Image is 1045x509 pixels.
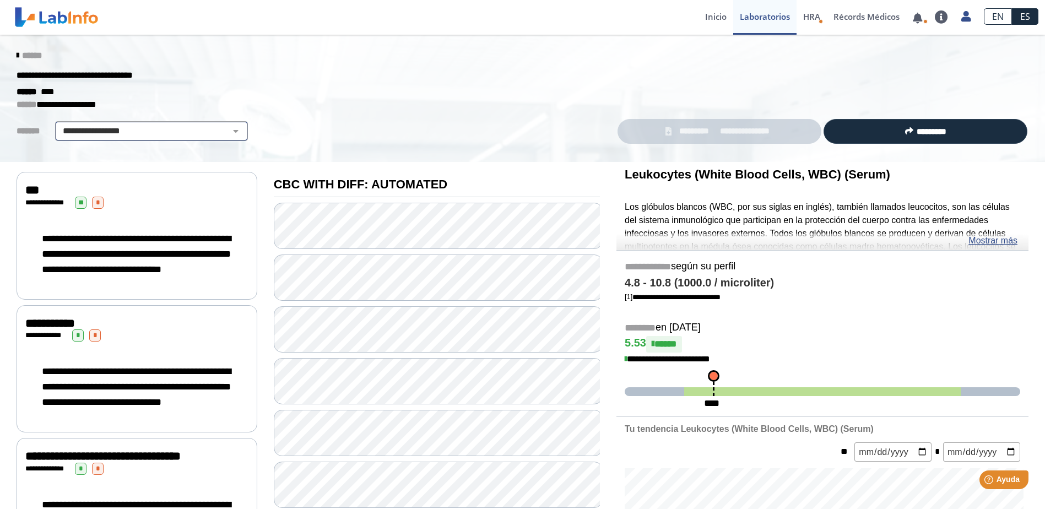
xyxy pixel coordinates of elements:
[854,442,932,462] input: mm/dd/yyyy
[625,424,874,434] b: Tu tendencia Leukocytes (White Blood Cells, WBC) (Serum)
[803,11,820,22] span: HRA
[625,167,890,181] b: Leukocytes (White Blood Cells, WBC) (Serum)
[625,261,1020,273] h5: según su perfil
[625,336,1020,353] h4: 5.53
[274,177,447,191] b: CBC WITH DIFF: AUTOMATED
[947,466,1033,497] iframe: Help widget launcher
[968,234,1017,247] a: Mostrar más
[984,8,1012,25] a: EN
[625,201,1020,319] p: Los glóbulos blancos (WBC, por sus siglas en inglés), también llamados leucocitos, son las célula...
[625,322,1020,334] h5: en [DATE]
[625,277,1020,290] h4: 4.8 - 10.8 (1000.0 / microliter)
[625,293,721,301] a: [1]
[943,442,1020,462] input: mm/dd/yyyy
[1012,8,1038,25] a: ES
